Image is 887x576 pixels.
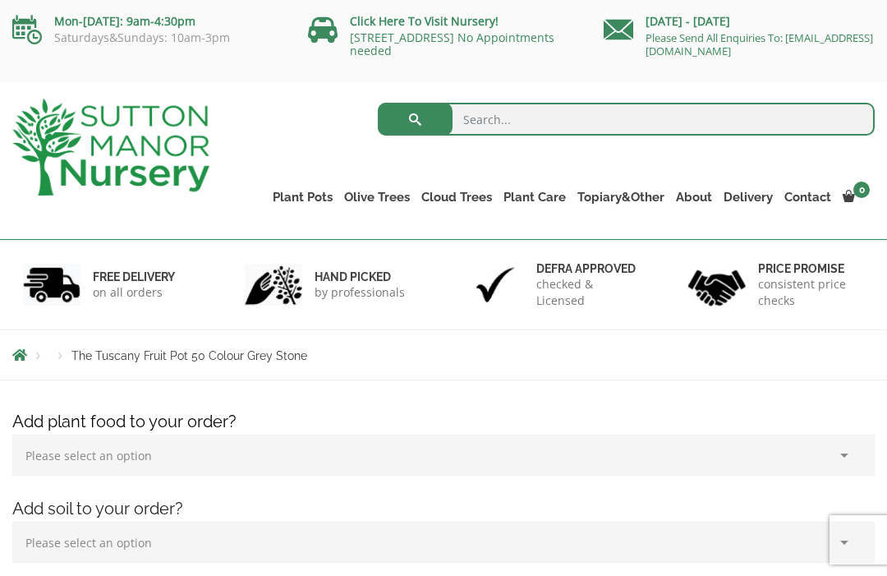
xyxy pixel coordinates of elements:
[572,186,670,209] a: Topiary&Other
[93,270,175,284] h6: FREE DELIVERY
[646,30,873,58] a: Please Send All Enquiries To: [EMAIL_ADDRESS][DOMAIN_NAME]
[93,284,175,301] p: on all orders
[498,186,572,209] a: Plant Care
[604,12,875,31] p: [DATE] - [DATE]
[350,30,554,58] a: [STREET_ADDRESS] No Appointments needed
[779,186,837,209] a: Contact
[338,186,416,209] a: Olive Trees
[23,264,80,306] img: 1.jpg
[688,260,746,310] img: 4.jpg
[71,349,307,362] span: The Tuscany Fruit Pot 50 Colour Grey Stone
[718,186,779,209] a: Delivery
[12,12,283,31] p: Mon-[DATE]: 9am-4:30pm
[758,261,864,276] h6: Price promise
[315,284,405,301] p: by professionals
[536,261,642,276] h6: Defra approved
[350,13,499,29] a: Click Here To Visit Nursery!
[245,264,302,306] img: 2.jpg
[12,99,209,196] img: logo
[853,182,870,198] span: 0
[670,186,718,209] a: About
[758,276,864,309] p: consistent price checks
[315,270,405,284] h6: hand picked
[416,186,498,209] a: Cloud Trees
[12,31,283,44] p: Saturdays&Sundays: 10am-3pm
[536,276,642,309] p: checked & Licensed
[466,264,524,306] img: 3.jpg
[378,103,875,136] input: Search...
[12,348,875,362] nav: Breadcrumbs
[837,186,875,209] a: 0
[267,186,338,209] a: Plant Pots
